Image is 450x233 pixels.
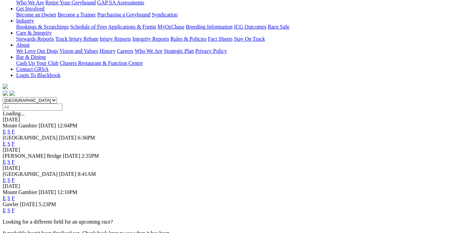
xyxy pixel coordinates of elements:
[59,135,76,141] span: [DATE]
[16,24,447,30] div: Industry
[234,36,265,42] a: Stay On Track
[3,111,25,116] span: Loading...
[186,24,233,30] a: Breeding Information
[3,123,37,128] span: Mount Gambier
[99,48,115,54] a: History
[78,171,96,177] span: 8:41AM
[3,147,447,153] div: [DATE]
[3,129,6,134] a: E
[3,183,447,189] div: [DATE]
[152,12,177,17] a: Syndication
[234,24,266,30] a: ICG Outcomes
[12,129,15,134] a: F
[57,189,77,195] span: 12:10PM
[7,207,10,213] a: S
[81,153,99,159] span: 2:35PM
[3,189,37,195] span: Mount Gambier
[3,195,6,201] a: E
[58,12,96,17] a: Become a Trainer
[158,24,184,30] a: MyOzChase
[16,54,46,60] a: Bar & Dining
[3,135,58,141] span: [GEOGRAPHIC_DATA]
[195,48,227,54] a: Privacy Policy
[57,123,77,128] span: 12:04PM
[117,48,133,54] a: Careers
[39,123,56,128] span: [DATE]
[132,36,169,42] a: Integrity Reports
[16,12,447,18] div: Get Involved
[7,129,10,134] a: S
[70,24,107,30] a: Schedule of Fees
[12,177,15,183] a: F
[39,189,56,195] span: [DATE]
[20,201,37,207] span: [DATE]
[3,141,6,147] a: E
[16,30,52,36] a: Care & Integrity
[16,48,58,54] a: We Love Our Dogs
[78,135,95,141] span: 6:36PM
[3,207,6,213] a: E
[12,207,15,213] a: F
[16,36,447,42] div: Care & Integrity
[16,18,34,24] a: Industry
[16,12,56,17] a: Become an Owner
[3,84,8,89] img: logo-grsa-white.png
[12,195,15,201] a: F
[16,36,54,42] a: Stewards Reports
[12,141,15,147] a: F
[3,165,447,171] div: [DATE]
[16,60,447,66] div: Bar & Dining
[16,24,69,30] a: Bookings & Scratchings
[7,177,10,183] a: S
[208,36,233,42] a: Fact Sheets
[3,104,62,111] input: Select date
[60,60,143,66] a: Chasers Restaurant & Function Centre
[135,48,163,54] a: Who We Are
[3,117,447,123] div: [DATE]
[7,195,10,201] a: S
[3,177,6,183] a: E
[16,66,48,72] a: Contact GRSA
[97,12,150,17] a: Purchasing a Greyhound
[12,159,15,165] a: F
[16,48,447,54] div: About
[3,153,62,159] span: [PERSON_NAME] Bridge
[39,201,56,207] span: 5:23PM
[63,153,80,159] span: [DATE]
[9,90,15,96] img: twitter.svg
[16,42,30,48] a: About
[3,219,447,225] p: Looking for a different field for an upcoming race?
[108,24,156,30] a: Applications & Forms
[7,141,10,147] a: S
[16,60,58,66] a: Cash Up Your Club
[3,90,8,96] img: facebook.svg
[170,36,207,42] a: Rules & Policies
[3,159,6,165] a: E
[3,171,58,177] span: [GEOGRAPHIC_DATA]
[100,36,131,42] a: Injury Reports
[59,171,76,177] span: [DATE]
[16,72,61,78] a: Login To Blackbook
[55,36,98,42] a: Track Injury Rebate
[59,48,98,54] a: Vision and Values
[7,159,10,165] a: S
[164,48,194,54] a: Strategic Plan
[3,201,19,207] span: Gawler
[16,6,44,11] a: Get Involved
[268,24,289,30] a: Race Safe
